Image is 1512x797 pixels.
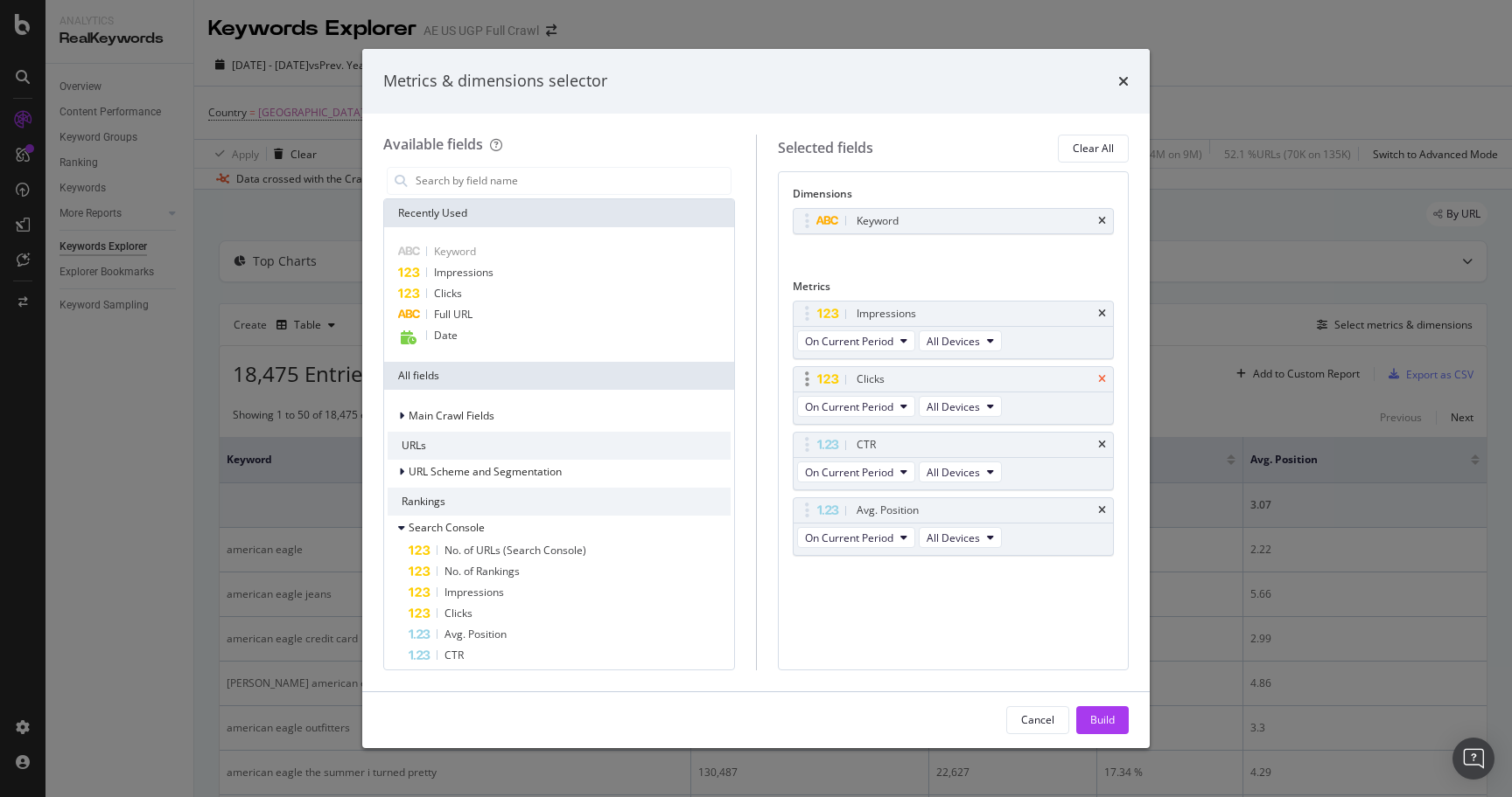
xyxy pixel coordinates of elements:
div: Open Intercom Messenger [1452,738,1494,780]
button: Cancel [1006,706,1069,734]
div: Impressions [857,305,916,322]
span: No. of URLs (Search Console) [444,543,586,558]
div: times [1118,70,1129,93]
div: CTRtimesOn Current PeriodAll Devices [793,432,1115,490]
div: Available fields [383,135,483,154]
div: Metrics & dimensions selector [383,70,607,93]
span: On Current Period [805,399,893,414]
div: modal [362,49,1150,748]
span: On Current Period [805,465,893,480]
div: times [1098,440,1106,450]
span: Main Crawl Fields [409,408,494,423]
div: Keyword [857,212,899,230]
button: On Current Period [797,461,915,482]
span: All Devices [927,530,980,545]
div: times [1098,308,1106,319]
div: Build [1090,712,1115,727]
div: Avg. PositiontimesOn Current PeriodAll Devices [793,497,1115,556]
span: CTR [444,648,464,662]
span: Impressions [434,265,493,280]
div: Dimensions [793,186,1115,208]
div: Clicks [857,371,885,388]
span: No. of Rankings [444,564,520,579]
span: Impressions [444,585,504,599]
button: Build [1076,706,1129,734]
span: Full URL [434,307,472,322]
span: Date [434,328,458,343]
span: All Devices [927,334,980,349]
span: On Current Period [805,334,893,349]
span: Clicks [434,286,462,301]
button: On Current Period [797,330,915,351]
div: URLs [388,432,731,460]
button: All Devices [919,396,1002,417]
div: Clear All [1073,141,1114,156]
div: CTR [857,436,876,454]
div: All fields [384,362,734,390]
button: All Devices [919,527,1002,548]
div: times [1098,374,1106,385]
div: Cancel [1021,712,1054,727]
button: On Current Period [797,527,915,548]
button: All Devices [919,461,1002,482]
span: Avg. Position [444,627,507,641]
span: Clicks [444,606,472,620]
div: Recently Used [384,199,734,227]
span: URL Scheme and Segmentation [409,464,562,479]
div: Keywordtimes [793,208,1115,234]
input: Search by field name [414,168,731,194]
div: times [1098,216,1106,226]
div: ImpressionstimesOn Current PeriodAll Devices [793,301,1115,359]
button: On Current Period [797,396,915,417]
span: Search Console [409,520,485,535]
div: Rankings [388,488,731,516]
span: All Devices [927,465,980,480]
div: Avg. Position [857,502,919,519]
div: Selected fields [778,138,873,158]
button: All Devices [919,330,1002,351]
div: Metrics [793,279,1115,301]
button: Clear All [1058,135,1129,163]
span: On Current Period [805,530,893,545]
span: All Devices [927,399,980,414]
div: ClickstimesOn Current PeriodAll Devices [793,366,1115,425]
div: times [1098,505,1106,516]
span: Keyword [434,244,476,259]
